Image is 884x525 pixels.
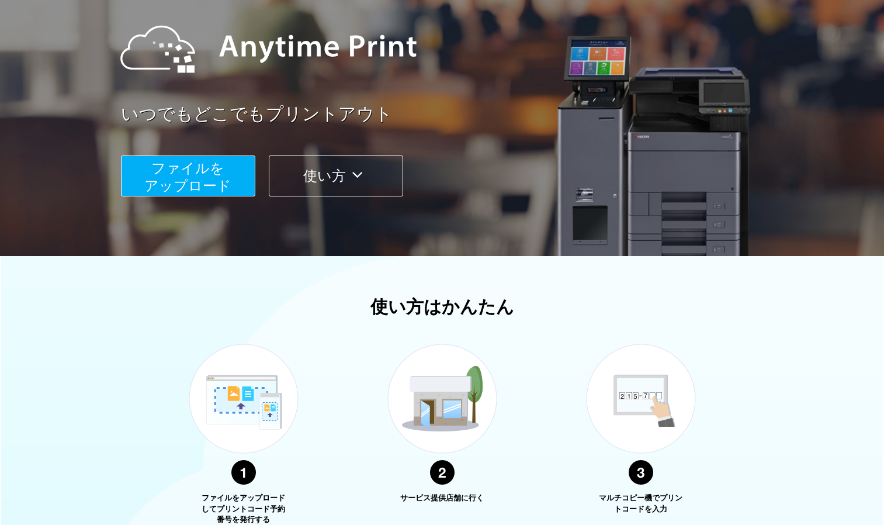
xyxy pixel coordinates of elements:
span: ファイルを ​​アップロード [144,160,231,194]
a: いつでもどこでもプリントアウト [121,102,793,127]
button: ファイルを​​アップロード [121,156,255,196]
p: サービス提供店舗に行く [398,493,486,504]
p: マルチコピー機でプリントコードを入力 [597,493,685,514]
button: 使い方 [269,156,403,196]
